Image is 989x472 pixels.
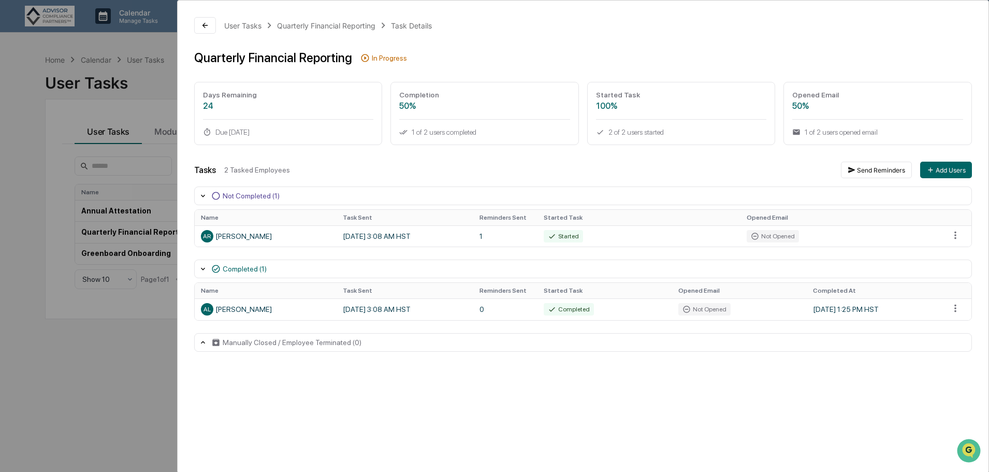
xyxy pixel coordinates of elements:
[195,283,337,298] th: Name
[399,128,570,136] div: 1 of 2 users completed
[203,128,374,136] div: Due [DATE]
[807,283,943,298] th: Completed At
[10,22,188,38] p: How can we help?
[473,225,537,247] td: 1
[224,21,261,30] div: User Tasks
[103,176,125,183] span: Pylon
[203,233,211,240] span: AR
[544,230,583,242] div: Started
[6,126,71,145] a: 🖐️Preclearance
[10,79,29,98] img: 1746055101610-c473b297-6a78-478c-a979-82029cc54cd1
[807,298,943,320] td: [DATE] 1:25 PM HST
[85,131,128,141] span: Attestations
[75,132,83,140] div: 🗄️
[596,101,767,111] div: 100%
[73,175,125,183] a: Powered byPylon
[21,131,67,141] span: Preclearance
[537,283,672,298] th: Started Task
[277,21,375,30] div: Quarterly Financial Reporting
[203,101,374,111] div: 24
[337,210,473,225] th: Task Sent
[194,165,216,175] div: Tasks
[792,91,963,99] div: Opened Email
[195,210,337,225] th: Name
[223,192,280,200] div: Not Completed (1)
[596,128,767,136] div: 2 of 2 users started
[473,283,537,298] th: Reminders Sent
[35,90,131,98] div: We're available if you need us!
[678,303,731,316] div: Not Opened
[596,91,767,99] div: Started Task
[71,126,133,145] a: 🗄️Attestations
[223,265,267,273] div: Completed (1)
[747,230,799,242] div: Not Opened
[337,298,473,320] td: [DATE] 3:08 AM HST
[6,146,69,165] a: 🔎Data Lookup
[740,210,943,225] th: Opened Email
[792,128,963,136] div: 1 of 2 users opened email
[544,303,594,316] div: Completed
[473,210,537,225] th: Reminders Sent
[201,230,330,242] div: [PERSON_NAME]
[10,132,19,140] div: 🖐️
[337,225,473,247] td: [DATE] 3:08 AM HST
[223,338,361,347] div: Manually Closed / Employee Terminated (0)
[391,21,432,30] div: Task Details
[337,283,473,298] th: Task Sent
[10,151,19,160] div: 🔎
[537,210,740,225] th: Started Task
[841,162,912,178] button: Send Reminders
[21,150,65,161] span: Data Lookup
[920,162,972,178] button: Add Users
[399,91,570,99] div: Completion
[399,101,570,111] div: 50%
[203,91,374,99] div: Days Remaining
[176,82,188,95] button: Start new chat
[224,166,833,174] div: 2 Tasked Employees
[672,283,807,298] th: Opened Email
[201,303,330,316] div: [PERSON_NAME]
[35,79,170,90] div: Start new chat
[956,438,984,466] iframe: Open customer support
[792,101,963,111] div: 50%
[194,50,352,65] div: Quarterly Financial Reporting
[203,306,211,313] span: AL
[372,54,407,62] div: In Progress
[473,298,537,320] td: 0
